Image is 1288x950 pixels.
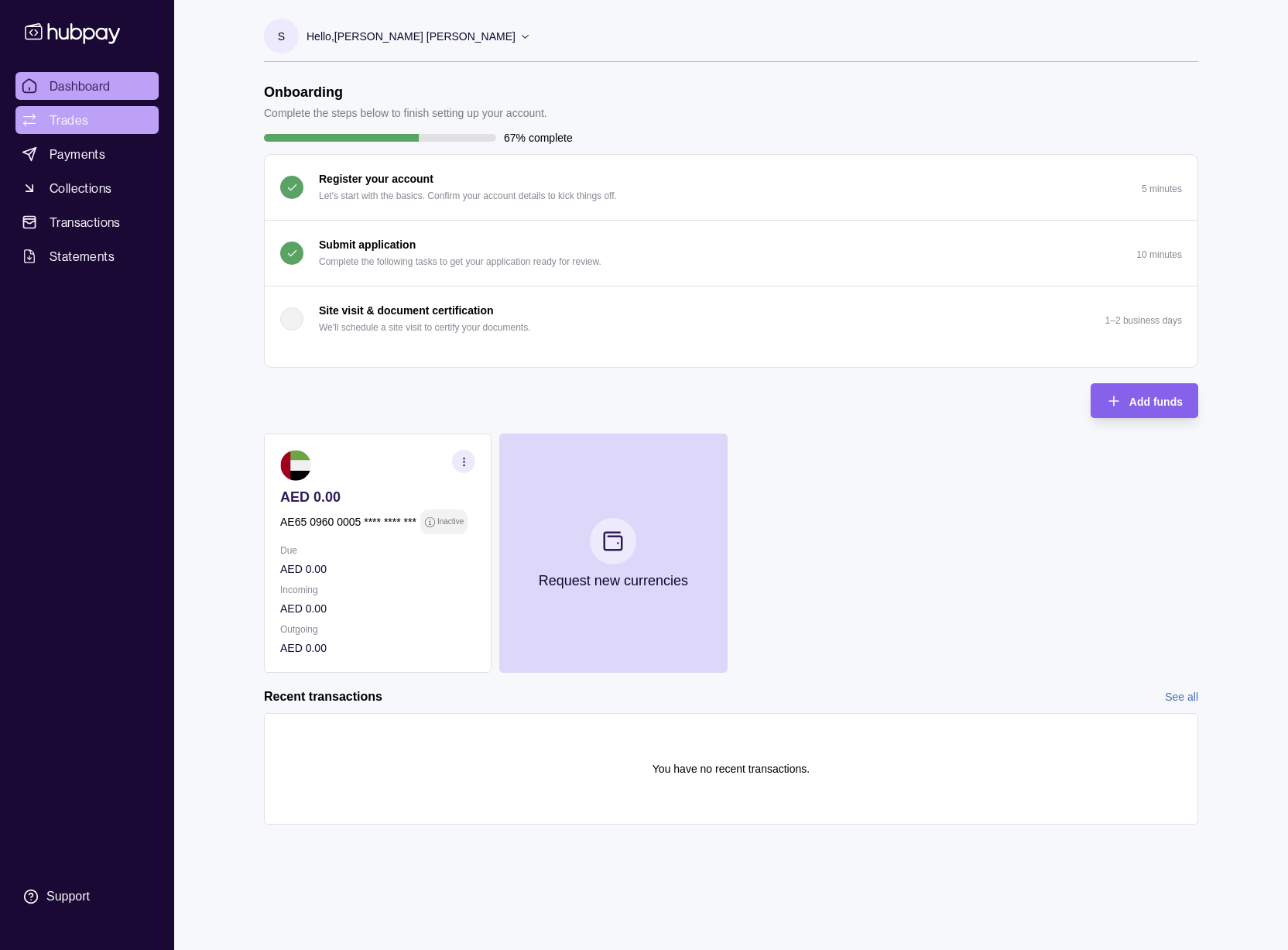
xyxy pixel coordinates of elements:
span: Statements [50,247,115,266]
p: Incoming [280,581,475,598]
span: Collections [50,179,111,197]
span: Transactions [50,213,121,231]
p: AED 0.00 [280,561,475,578]
p: Outgoing [280,621,475,638]
button: Request new currencies [499,434,727,673]
p: Site visit & document certification [319,302,494,319]
h1: Onboarding [264,84,547,101]
p: AED 0.00 [280,640,475,657]
a: Trades [15,106,159,134]
div: Support [46,888,90,905]
span: Payments [50,145,105,163]
button: Submit application Complete the following tasks to get your application ready for review.10 minutes [265,221,1197,286]
button: Add funds [1091,383,1198,418]
p: 5 minutes [1142,183,1182,194]
a: Statements [15,242,159,270]
button: Register your account Let's start with the basics. Confirm your account details to kick things of... [265,155,1197,220]
a: Dashboard [15,72,159,100]
p: AED 0.00 [280,489,475,506]
p: Let's start with the basics. Confirm your account details to kick things off. [319,187,617,204]
p: Register your account [319,170,433,187]
p: Due [280,542,475,559]
p: Hello, [PERSON_NAME] [PERSON_NAME] [307,28,516,45]
button: Site visit & document certification We'll schedule a site visit to certify your documents.1–2 bus... [265,286,1197,352]
p: Inactive [437,513,464,530]
a: Support [15,880,159,913]
div: Site visit & document certification We'll schedule a site visit to certify your documents.1–2 bus... [265,352,1197,367]
span: Trades [50,111,88,129]
p: You have no recent transactions. [653,760,810,777]
p: S [278,28,285,45]
p: 10 minutes [1136,249,1182,260]
p: 1–2 business days [1105,315,1182,326]
a: Collections [15,174,159,202]
p: Complete the following tasks to get your application ready for review. [319,253,601,270]
p: Complete the steps below to finish setting up your account. [264,105,547,122]
span: Dashboard [50,77,111,95]
p: AED 0.00 [280,600,475,617]
p: Request new currencies [539,572,688,589]
img: ae [280,450,311,481]
a: Transactions [15,208,159,236]
a: Payments [15,140,159,168]
p: Submit application [319,236,416,253]
h2: Recent transactions [264,688,382,705]
p: 67% complete [504,129,573,146]
span: Add funds [1129,396,1183,408]
p: We'll schedule a site visit to certify your documents. [319,319,531,336]
a: See all [1165,688,1198,705]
